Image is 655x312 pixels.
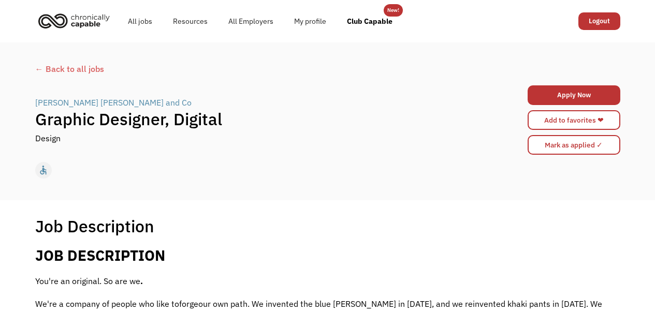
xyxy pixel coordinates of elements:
input: Mark as applied ✓ [528,135,620,155]
a: Apply Now [528,85,620,105]
img: Chronically Capable logo [35,9,113,32]
h1: Job Description [35,216,154,236]
span: forge [179,299,198,309]
a: Logout [578,12,620,30]
b: . [140,276,143,286]
div: Design [35,132,61,144]
a: Add to favorites ❤ [528,110,620,130]
a: Resources [163,5,218,38]
a: All jobs [118,5,163,38]
h1: Graphic Designer, Digital [35,109,474,129]
form: Mark as applied form [528,132,620,157]
div: [PERSON_NAME] [PERSON_NAME] and Co [35,96,192,109]
p: You're an original. So are we [35,275,620,287]
div: accessible [38,162,49,178]
a: Club Capable [337,5,403,38]
a: All Employers [218,5,284,38]
b: JOB DESCRIPTION [35,246,165,265]
div: New! [387,4,399,17]
a: ← Back to all jobs [35,63,620,75]
a: home [35,9,118,32]
a: [PERSON_NAME] [PERSON_NAME] and Co [35,96,194,109]
a: My profile [284,5,337,38]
